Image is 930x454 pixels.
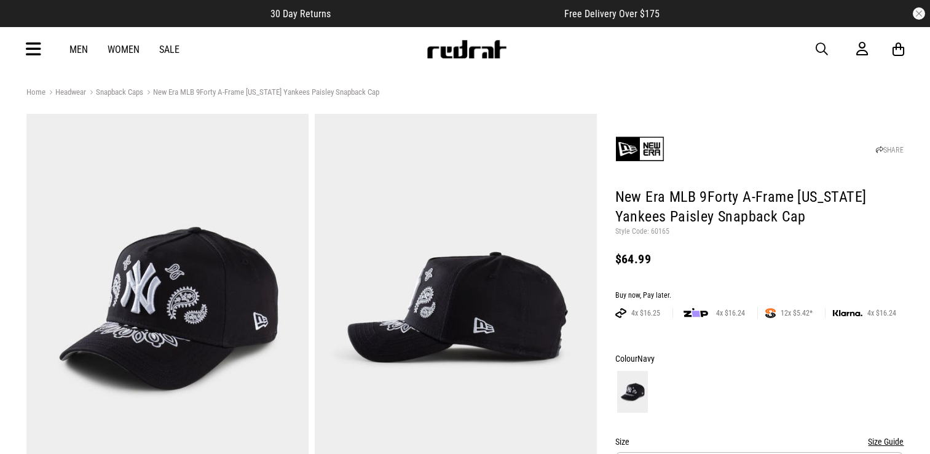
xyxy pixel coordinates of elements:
[615,351,904,366] div: Colour
[615,252,904,266] div: $64.99
[684,307,708,319] img: zip
[564,8,660,20] span: Free Delivery Over $175
[615,308,626,318] img: AFTERPAY
[69,44,88,55] a: Men
[159,44,179,55] a: Sale
[776,308,818,318] span: 12x $5.42*
[862,308,901,318] span: 4x $16.24
[615,188,904,227] h1: New Era MLB 9Forty A-Frame [US_STATE] Yankees Paisley Snapback Cap
[615,291,904,301] div: Buy now, Pay later.
[868,434,904,449] button: Size Guide
[615,227,904,237] p: Style Code: 60165
[617,371,648,413] img: Navy
[637,354,655,364] span: Navy
[615,434,904,449] div: Size
[355,7,540,20] iframe: Customer reviews powered by Trustpilot
[765,308,776,318] img: SPLITPAY
[86,87,143,99] a: Snapback Caps
[26,87,45,97] a: Home
[876,146,904,154] a: SHARE
[711,308,750,318] span: 4x $16.24
[45,87,86,99] a: Headwear
[833,310,862,317] img: KLARNA
[626,308,665,318] span: 4x $16.25
[143,87,379,99] a: New Era MLB 9Forty A-Frame [US_STATE] Yankees Paisley Snapback Cap
[270,8,331,20] span: 30 Day Returns
[108,44,140,55] a: Women
[426,40,507,58] img: Redrat logo
[615,124,664,173] img: New Era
